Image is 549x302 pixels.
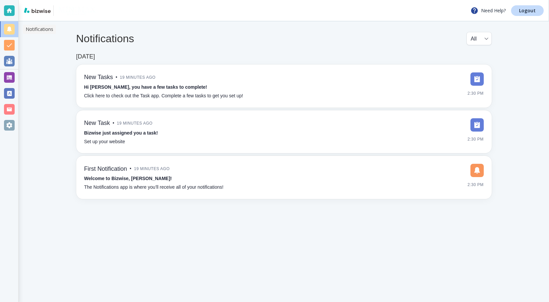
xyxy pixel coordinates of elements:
img: DashboardSidebarTasks.svg [470,118,484,132]
a: First Notification•19 minutes agoWelcome to Bizwise, [PERSON_NAME]!The Notifications app is where... [76,156,492,199]
a: New Tasks•19 minutes agoHi [PERSON_NAME], you have a few tasks to complete!Click here to check ou... [76,64,492,108]
a: New Task•19 minutes agoBizwise just assigned you a task!Set up your website2:30 PM [76,110,492,153]
span: 19 minutes ago [117,118,152,128]
h6: New Task [84,120,110,127]
strong: Bizwise just assigned you a task! [84,130,158,136]
p: Notifications [26,26,53,33]
span: 2:30 PM [467,134,483,144]
p: The Notifications app is where you’ll receive all of your notifications! [84,184,224,191]
p: Click here to check out the Task app. Complete a few tasks to get you set up! [84,92,243,100]
span: 19 minutes ago [120,72,155,82]
strong: Welcome to Bizwise, [PERSON_NAME]! [84,176,172,181]
p: • [116,74,117,81]
p: • [113,120,114,127]
img: DashboardSidebarTasks.svg [470,72,484,86]
h4: Notifications [76,32,134,45]
img: MiniMax Kitchen & Bath Gallery [56,5,98,16]
img: bizwise [24,8,51,13]
p: • [130,165,132,172]
span: 2:30 PM [467,180,483,190]
span: 2:30 PM [467,88,483,98]
a: Logout [511,5,544,16]
h6: New Tasks [84,74,113,81]
h6: First Notification [84,165,127,173]
p: Logout [519,8,536,13]
p: Set up your website [84,138,125,146]
h6: [DATE] [76,53,95,60]
div: All [471,32,487,45]
strong: Hi [PERSON_NAME], you have a few tasks to complete! [84,84,207,90]
p: Need Help? [470,7,506,15]
img: DashboardSidebarNotification.svg [470,164,484,177]
span: 19 minutes ago [134,164,169,174]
